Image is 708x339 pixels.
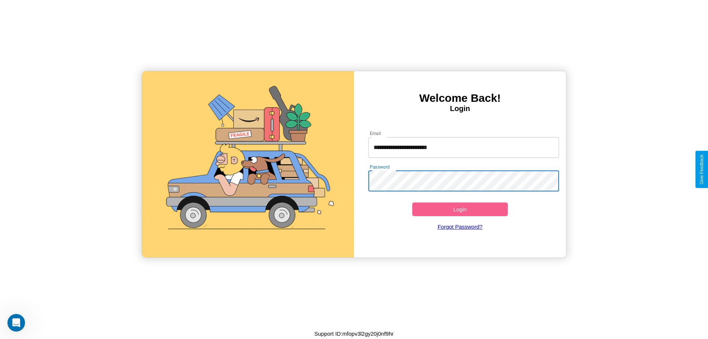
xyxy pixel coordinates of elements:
[370,164,389,170] label: Password
[365,216,556,237] a: Forgot Password?
[142,71,354,257] img: gif
[699,155,704,184] div: Give Feedback
[314,329,393,339] p: Support ID: mfopv3l2gy20j0nf9hr
[354,92,566,104] h3: Welcome Back!
[412,203,508,216] button: Login
[370,130,381,136] label: Email
[7,314,25,332] iframe: Intercom live chat
[354,104,566,113] h4: Login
